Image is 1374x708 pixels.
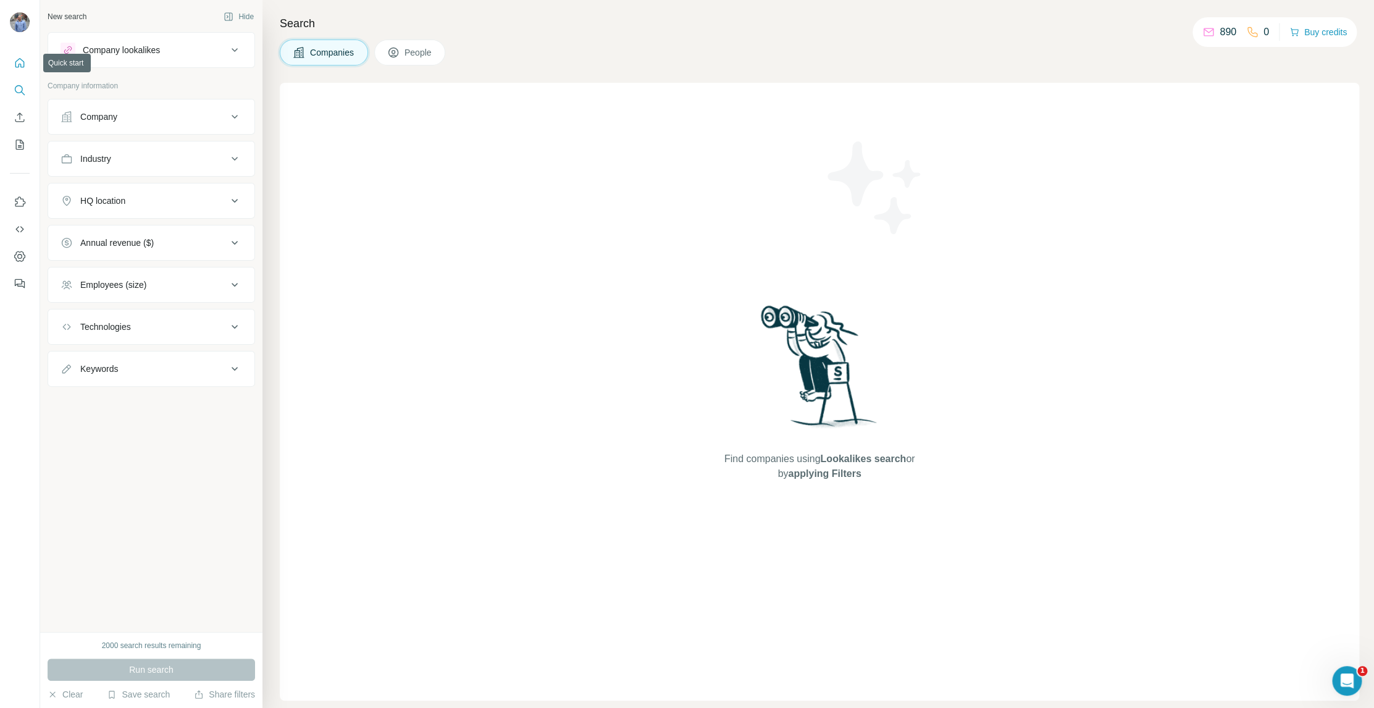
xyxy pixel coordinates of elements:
[1332,666,1362,696] iframe: Intercom live chat
[80,153,111,165] div: Industry
[280,15,1359,32] h4: Search
[48,270,254,300] button: Employees (size)
[10,133,30,156] button: My lists
[819,132,931,243] img: Surfe Illustration - Stars
[80,195,125,207] div: HQ location
[80,237,154,249] div: Annual revenue ($)
[215,7,262,26] button: Hide
[48,354,254,384] button: Keywords
[10,272,30,295] button: Feedback
[83,44,160,56] div: Company lookalikes
[1289,23,1347,41] button: Buy credits
[10,218,30,240] button: Use Surfe API
[48,688,83,701] button: Clear
[310,46,355,59] span: Companies
[10,191,30,213] button: Use Surfe on LinkedIn
[102,640,201,651] div: 2000 search results remaining
[10,12,30,32] img: Avatar
[48,312,254,342] button: Technologies
[48,35,254,65] button: Company lookalikes
[1263,25,1269,40] p: 0
[10,106,30,129] button: Enrich CSV
[48,228,254,258] button: Annual revenue ($)
[820,453,906,464] span: Lookalikes search
[1357,666,1367,676] span: 1
[48,11,86,22] div: New search
[10,245,30,268] button: Dashboard
[404,46,433,59] span: People
[1220,25,1236,40] p: 890
[48,186,254,216] button: HQ location
[80,363,118,375] div: Keywords
[721,452,918,481] span: Find companies using or by
[80,279,146,291] div: Employees (size)
[10,52,30,74] button: Quick start
[48,144,254,174] button: Industry
[80,321,131,333] div: Technologies
[48,102,254,132] button: Company
[10,79,30,101] button: Search
[788,468,861,479] span: applying Filters
[755,302,884,440] img: Surfe Illustration - Woman searching with binoculars
[194,688,255,701] button: Share filters
[48,80,255,91] p: Company information
[80,111,117,123] div: Company
[107,688,170,701] button: Save search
